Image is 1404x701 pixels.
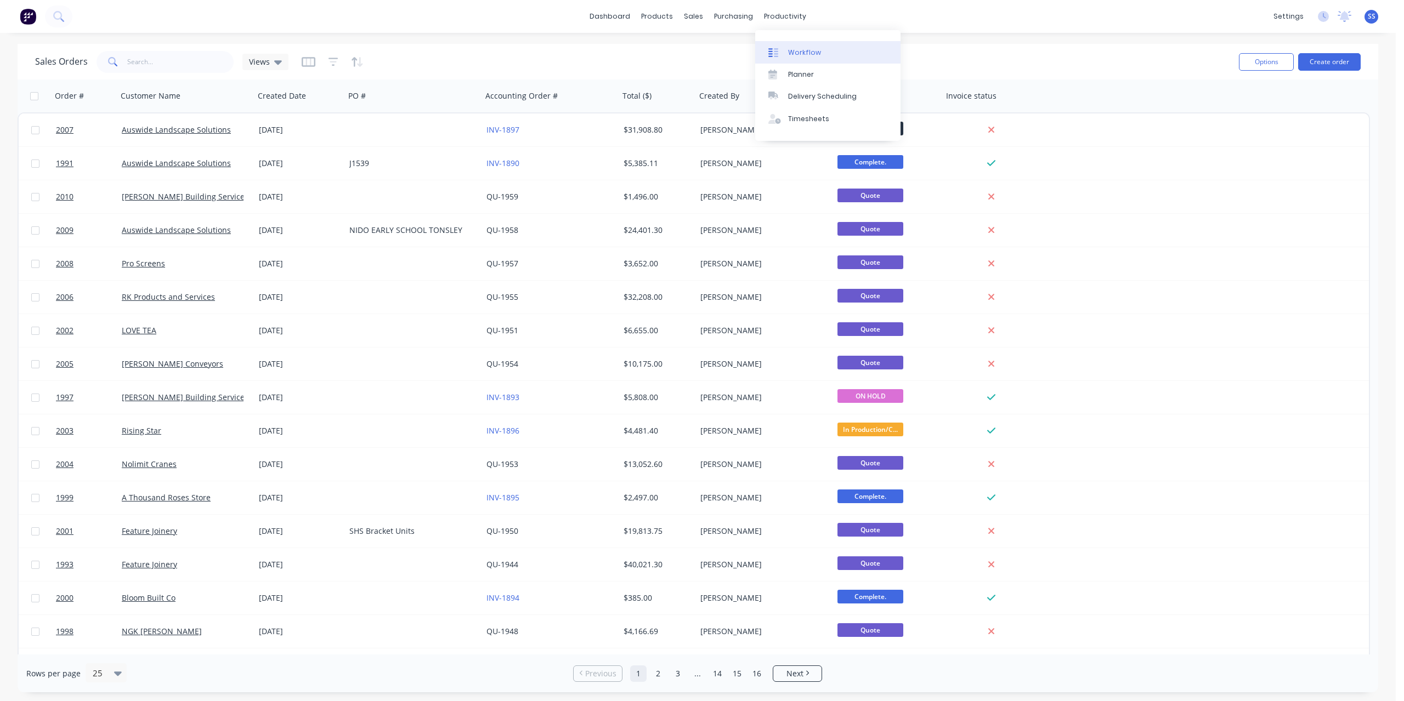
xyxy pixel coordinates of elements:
[259,158,341,169] div: [DATE]
[624,325,688,336] div: $6,655.00
[122,258,165,269] a: Pro Screens
[486,492,519,503] a: INV-1895
[56,292,73,303] span: 2006
[624,392,688,403] div: $5,808.00
[486,191,518,202] a: QU-1959
[837,356,903,369] span: Quote
[788,48,821,58] div: Workflow
[837,590,903,603] span: Complete.
[56,147,122,180] a: 1991
[837,322,903,336] span: Quote
[122,592,175,603] a: Bloom Built Co
[249,56,270,67] span: Views
[56,425,73,436] span: 2003
[486,292,518,302] a: QU-1955
[56,582,122,614] a: 2000
[486,124,519,135] a: INV-1897
[259,392,341,403] div: [DATE]
[56,626,73,637] span: 1998
[946,90,997,101] div: Invoice status
[624,258,688,269] div: $3,652.00
[122,325,156,335] a: LOVE TEA
[259,492,341,503] div: [DATE]
[122,392,248,402] a: [PERSON_NAME] Building Services
[636,8,678,25] div: products
[259,626,341,637] div: [DATE]
[574,668,622,679] a: Previous page
[56,113,122,146] a: 2007
[486,225,518,235] a: QU-1958
[624,124,688,135] div: $31,908.80
[788,92,857,101] div: Delivery Scheduling
[624,292,688,303] div: $32,208.00
[1268,8,1309,25] div: settings
[56,325,73,336] span: 2002
[486,559,518,569] a: QU-1944
[56,526,73,537] span: 2001
[122,526,177,536] a: Feature Joinery
[837,389,903,403] span: ON HOLD
[624,425,688,436] div: $4,481.40
[122,492,211,503] a: A Thousand Roses Store
[569,665,826,682] ul: Pagination
[486,158,519,168] a: INV-1890
[624,592,688,603] div: $385.00
[122,158,231,168] a: Auswide Landscape Solutions
[700,124,822,135] div: [PERSON_NAME]
[486,626,518,636] a: QU-1948
[259,191,341,202] div: [DATE]
[700,325,822,336] div: [PERSON_NAME]
[755,108,901,130] a: Timesheets
[837,456,903,470] span: Quote
[670,665,686,682] a: Page 3
[56,281,122,314] a: 2006
[678,8,709,25] div: sales
[585,668,616,679] span: Previous
[122,459,177,469] a: Nolimit Cranes
[122,191,248,202] a: [PERSON_NAME] Building Services
[56,158,73,169] span: 1991
[486,459,518,469] a: QU-1953
[837,289,903,303] span: Quote
[259,292,341,303] div: [DATE]
[624,225,688,236] div: $24,401.30
[20,8,36,25] img: Factory
[700,626,822,637] div: [PERSON_NAME]
[788,114,829,124] div: Timesheets
[56,180,122,213] a: 2010
[122,292,215,302] a: RK Products and Services
[486,392,519,402] a: INV-1893
[624,526,688,537] div: $19,813.75
[56,392,73,403] span: 1997
[56,214,122,247] a: 2009
[700,225,822,236] div: [PERSON_NAME]
[56,615,122,648] a: 1998
[837,623,903,637] span: Quote
[773,668,822,679] a: Next page
[259,258,341,269] div: [DATE]
[56,124,73,135] span: 2007
[486,526,518,536] a: QU-1950
[755,86,901,107] a: Delivery Scheduling
[56,592,73,603] span: 2000
[486,358,518,369] a: QU-1954
[689,665,706,682] a: Jump forward
[56,358,73,369] span: 2005
[35,56,88,67] h1: Sales Orders
[122,425,161,436] a: Rising Star
[700,492,822,503] div: [PERSON_NAME]
[709,665,726,682] a: Page 14
[56,648,122,681] a: 1995
[1239,53,1294,71] button: Options
[56,481,122,514] a: 1999
[624,358,688,369] div: $10,175.00
[122,358,223,369] a: [PERSON_NAME] Conveyors
[56,459,73,470] span: 2004
[56,258,73,269] span: 2008
[837,423,903,436] span: In Production/C...
[56,381,122,414] a: 1997
[259,358,341,369] div: [DATE]
[55,90,84,101] div: Order #
[624,158,688,169] div: $5,385.11
[709,8,758,25] div: purchasing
